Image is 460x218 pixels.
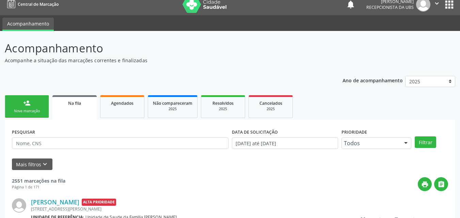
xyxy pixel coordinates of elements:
input: Selecione um intervalo [232,137,338,149]
div: [STREET_ADDRESS][PERSON_NAME] [31,206,346,212]
input: Nome, CNS [12,137,228,149]
a: Acompanhamento [2,18,54,31]
div: 2025 [153,106,192,112]
div: Página 1 de 171 [12,184,65,190]
i: keyboard_arrow_down [41,161,49,168]
button: print [418,177,432,191]
label: DATA DE SOLICITAÇÃO [232,127,278,137]
button: Filtrar [415,136,436,148]
div: person_add [23,99,31,107]
span: Agendados [111,100,133,106]
span: Resolvidos [212,100,234,106]
p: Ano de acompanhamento [343,76,403,84]
p: Acompanhamento [5,40,320,57]
span: Alta Prioridade [82,199,116,206]
span: Cancelados [259,100,282,106]
div: 2025 [206,106,240,112]
strong: 2551 marcações na fila [12,178,65,184]
i:  [438,181,445,188]
a: [PERSON_NAME] [31,198,79,206]
label: PESQUISAR [12,127,35,137]
span: Não compareceram [153,100,192,106]
label: Prioridade [342,127,367,137]
span: Recepcionista da UBS [366,4,414,10]
p: Acompanhe a situação das marcações correntes e finalizadas [5,57,320,64]
button:  [434,177,448,191]
div: Nova marcação [10,108,44,114]
span: Na fila [68,100,81,106]
span: Central de Marcação [18,1,59,7]
img: img [12,198,26,213]
button: Mais filtroskeyboard_arrow_down [12,158,52,170]
span: Todos [344,140,397,147]
i: print [421,181,429,188]
div: 2025 [254,106,288,112]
